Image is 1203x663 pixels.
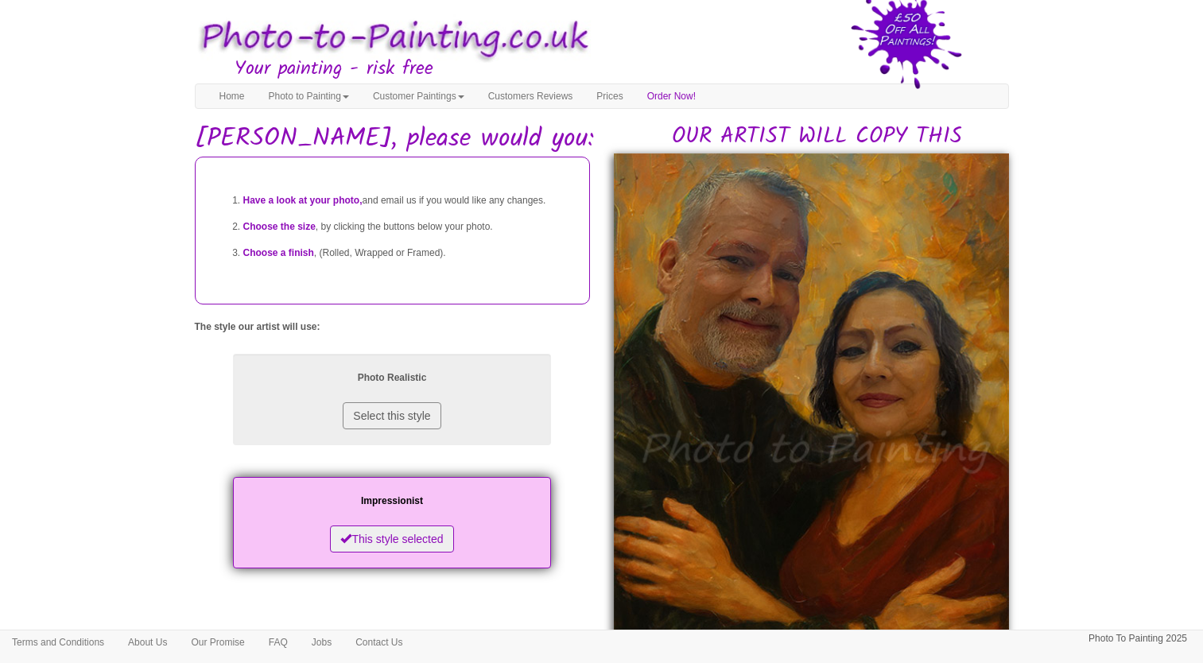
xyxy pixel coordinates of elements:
[343,402,440,429] button: Select this style
[243,240,573,266] li: , (Rolled, Wrapped or Framed).
[243,214,573,240] li: , by clicking the buttons below your photo.
[476,84,585,108] a: Customers Reviews
[343,630,414,654] a: Contact Us
[243,188,573,214] li: and email us if you would like any changes.
[249,370,535,386] p: Photo Realistic
[243,247,314,258] span: Choose a finish
[195,320,320,334] label: The style our artist will use:
[195,125,1009,153] h1: [PERSON_NAME], please would you:
[249,493,535,510] p: Impressionist
[257,630,300,654] a: FAQ
[1089,630,1187,647] p: Photo To Painting 2025
[243,195,363,206] span: Have a look at your photo,
[361,84,476,108] a: Customer Paintings
[243,221,316,232] span: Choose the size
[584,84,634,108] a: Prices
[635,84,708,108] a: Order Now!
[179,630,256,654] a: Our Promise
[300,630,343,654] a: Jobs
[235,59,1009,79] h3: Your painting - risk free
[116,630,179,654] a: About Us
[257,84,361,108] a: Photo to Painting
[208,84,257,108] a: Home
[626,125,1009,149] h2: OUR ARTIST WILL COPY THIS
[187,8,594,69] img: Photo to Painting
[330,525,453,552] button: This style selected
